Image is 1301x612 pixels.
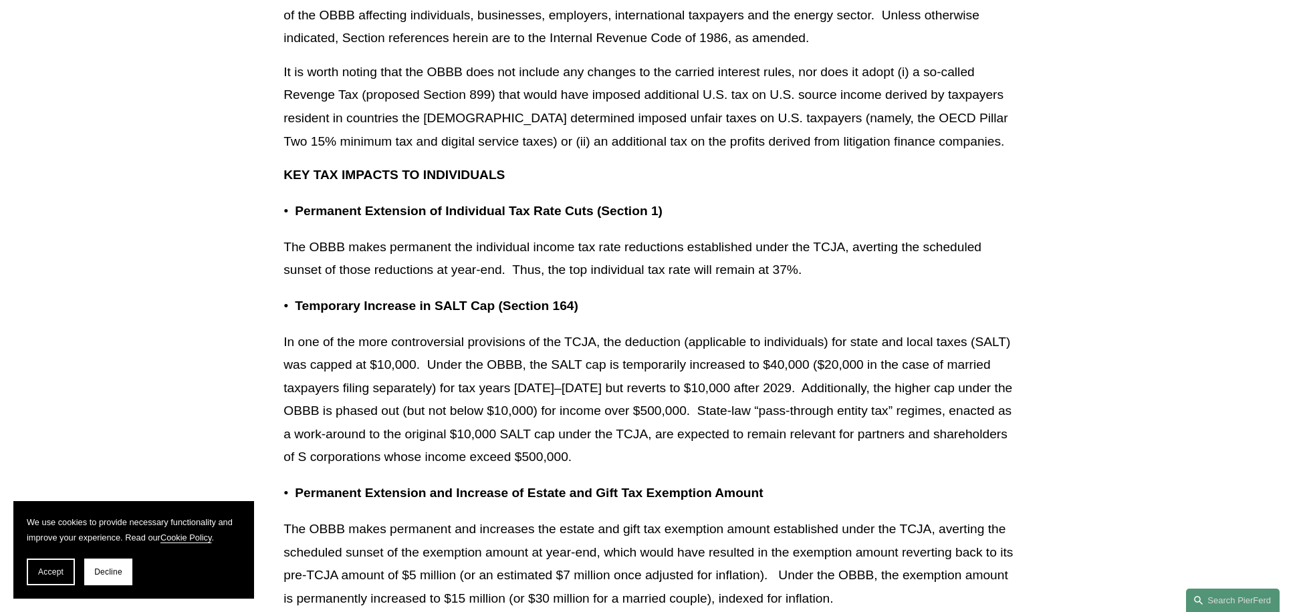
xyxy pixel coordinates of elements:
[160,532,212,543] a: Cookie Policy
[295,299,578,313] strong: Temporary Increase in SALT Cap (Section 164)
[27,559,75,585] button: Accept
[295,204,663,218] strong: Permanent Extension of Individual Tax Rate Cuts (Section 1)
[295,486,763,500] strong: Permanent Extension and Increase of Estate and Gift Tax Exemption Amount
[84,559,132,585] button: Decline
[283,236,1018,282] p: The OBBB makes permanent the individual income tax rate reductions established under the TCJA, av...
[283,331,1018,469] p: In one of the more controversial provisions of the TCJA, the deduction (applicable to individuals...
[283,518,1018,610] p: The OBBB makes permanent and increases the estate and gift tax exemption amount established under...
[38,567,64,577] span: Accept
[283,61,1018,153] p: It is worth noting that the OBBB does not include any changes to the carried interest rules, nor ...
[94,567,122,577] span: Decline
[27,514,241,545] p: We use cookies to provide necessary functionality and improve your experience. Read our .
[1186,589,1280,612] a: Search this site
[13,501,254,599] section: Cookie banner
[283,168,505,182] strong: KEY TAX IMPACTS TO INDIVIDUALS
